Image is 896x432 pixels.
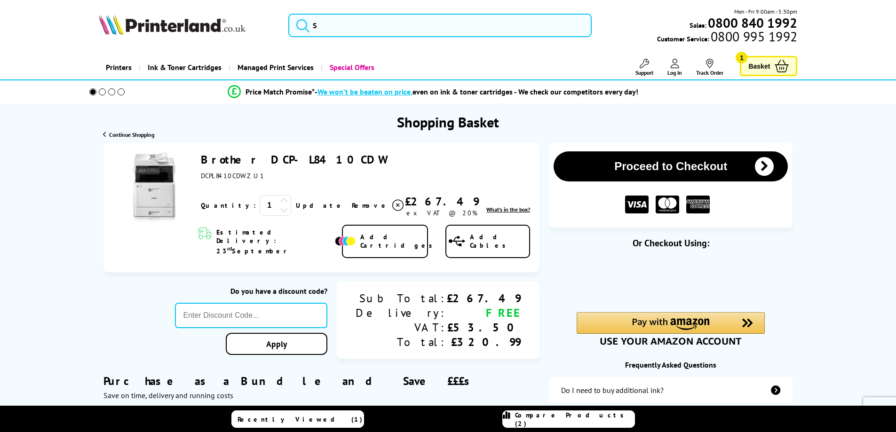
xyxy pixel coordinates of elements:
input: Enter Discount Code... [175,303,328,328]
span: Mon - Fri 9:00am - 5:30pm [734,7,797,16]
div: Do I need to buy additional ink? [561,385,664,395]
span: Recently Viewed (1) [238,415,363,424]
a: Log In [667,59,682,76]
div: Delivery: [356,306,447,320]
a: Brother DCP-L8410CDW [201,152,386,167]
img: Add Cartridges [335,236,356,246]
span: Log In [667,69,682,76]
span: Customer Service: [657,32,797,43]
img: Brother DCP-L8410CDW [119,152,190,223]
div: VAT: [356,320,447,335]
a: Printers [99,55,139,79]
div: £53.50 [447,320,521,335]
div: Save on time, delivery and running costs [103,391,539,400]
div: £267.49 [447,291,521,306]
span: 1 [736,52,747,63]
a: Printerland Logo [99,14,277,37]
a: Continue Shopping [103,131,154,138]
div: Total: [356,335,447,349]
span: Continue Shopping [109,131,154,138]
span: Estimated Delivery: 23 September [216,228,333,255]
span: Ink & Toner Cartridges [148,55,222,79]
a: Track Order [696,59,723,76]
b: 0800 840 1992 [708,14,797,31]
a: lnk_inthebox [486,206,530,213]
span: Add Cartridges [360,233,437,250]
a: Update [296,201,344,210]
div: Purchase as a Bundle and Save £££s [103,360,539,400]
div: FREE [447,306,521,320]
div: Do you have a discount code? [175,286,328,296]
span: Add Cables [470,233,529,250]
span: Price Match Promise* [246,87,315,96]
div: £320.99 [447,335,521,349]
div: Amazon Pay - Use your Amazon account [577,312,765,345]
a: additional-ink [549,377,793,403]
span: What's in the box? [486,206,530,213]
img: Printerland Logo [99,14,246,35]
a: Apply [226,333,327,355]
span: Support [635,69,653,76]
span: 0800 995 1992 [709,32,797,41]
h1: Shopping Basket [397,113,499,131]
div: - even on ink & toner cartridges - We check our competitors every day! [315,87,638,96]
a: Basket 1 [740,56,797,76]
a: 0800 840 1992 [706,18,797,27]
a: Support [635,59,653,76]
div: Sub Total: [356,291,447,306]
span: Basket [748,60,770,72]
img: American Express [686,196,710,214]
img: VISA [625,196,649,214]
span: Quantity: [201,201,256,210]
span: DCPL8410CDWZU1 [201,172,264,180]
a: Recently Viewed (1) [231,410,364,428]
a: Ink & Toner Cartridges [139,55,229,79]
button: Proceed to Checkout [554,151,788,181]
span: Remove [352,201,389,210]
div: Frequently Asked Questions [549,360,793,369]
div: £267.49 [405,194,479,209]
span: ex VAT @ 20% [406,209,477,217]
a: Compare Products (2) [502,410,635,428]
a: Managed Print Services [229,55,321,79]
div: Or Checkout Using: [549,237,793,249]
a: Special Offers [321,55,381,79]
iframe: PayPal [577,264,765,285]
span: Sales: [690,21,706,30]
li: modal_Promise [77,84,790,100]
span: We won’t be beaten on price, [317,87,412,96]
a: Delete item from your basket [352,198,405,212]
sup: rd [227,245,232,252]
img: MASTER CARD [656,196,679,214]
span: Compare Products (2) [515,411,634,428]
input: S [288,14,592,37]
